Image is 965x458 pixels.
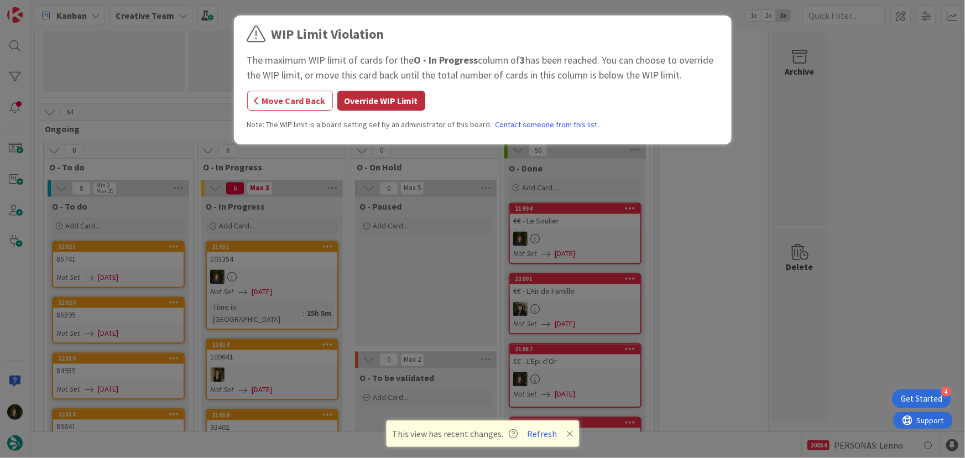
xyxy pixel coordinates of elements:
[247,91,333,111] button: Move Card Back
[247,119,718,131] div: Note: The WIP limit is a board setting set by an administrator of this board.
[941,387,951,397] div: 4
[392,427,518,440] span: This view has recent changes.
[247,53,718,82] div: The maximum WIP limit of cards for the column of has been reached. You can choose to override the...
[23,2,50,15] span: Support
[892,389,951,408] div: Open Get Started checklist, remaining modules: 4
[520,54,526,66] b: 3
[523,426,561,441] button: Refresh
[901,393,942,404] div: Get Started
[495,119,599,131] a: Contact someone from this list.
[272,24,384,44] div: WIP Limit Violation
[337,91,425,111] button: Override WIP Limit
[414,54,478,66] b: O - In Progress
